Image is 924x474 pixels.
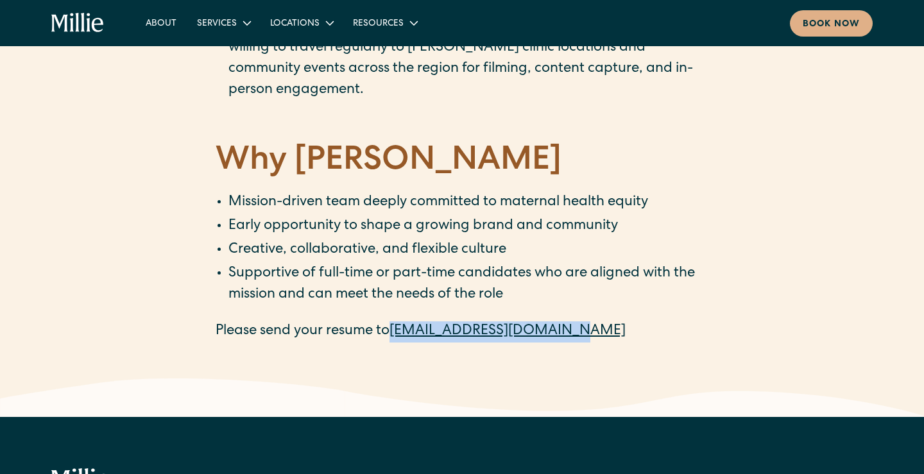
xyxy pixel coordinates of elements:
[51,13,105,33] a: home
[803,18,860,31] div: Book now
[270,17,320,31] div: Locations
[216,146,561,179] strong: Why [PERSON_NAME]
[216,117,708,138] p: ‍
[187,12,260,33] div: Services
[228,240,708,261] li: Creative, collaborative, and flexible culture
[343,12,427,33] div: Resources
[228,17,708,101] li: : Must be based in the [GEOGRAPHIC_DATA] and willing to travel regularly to [PERSON_NAME] clinic ...
[389,325,626,339] a: [EMAIL_ADDRESS][DOMAIN_NAME]
[790,10,873,37] a: Book now
[353,17,404,31] div: Resources
[260,12,343,33] div: Locations
[228,216,708,237] li: Early opportunity to shape a growing brand and community
[197,17,237,31] div: Services
[228,192,708,214] li: Mission-driven team deeply committed to maternal health equity
[216,321,708,343] p: Please send your resume to
[228,264,708,306] li: Supportive of full-time or part-time candidates who are aligned with the mission and can meet the...
[135,12,187,33] a: About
